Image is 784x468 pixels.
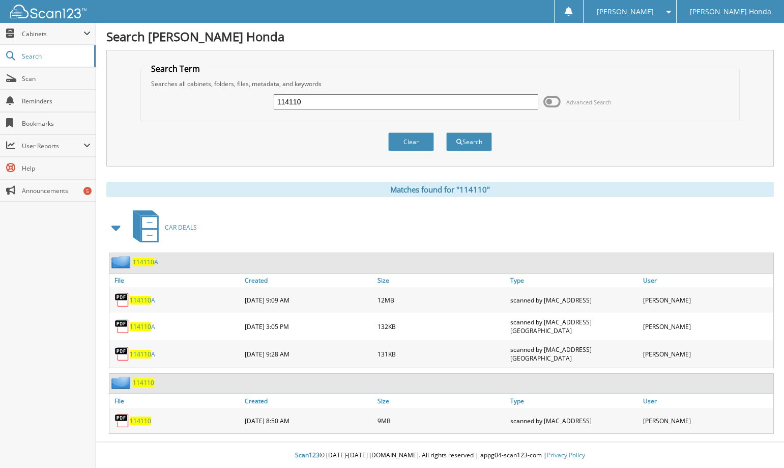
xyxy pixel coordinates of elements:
div: 132KB [375,315,508,338]
span: Help [22,164,91,173]
a: Created [242,273,375,287]
div: Matches found for "114110" [106,182,774,197]
div: [PERSON_NAME] [641,410,773,431]
a: Type [508,394,641,408]
a: Type [508,273,641,287]
a: 114110A [130,350,155,359]
div: [PERSON_NAME] [641,343,773,365]
span: Advanced Search [566,98,612,106]
a: File [109,394,242,408]
img: PDF.png [114,346,130,362]
iframe: Chat Widget [733,419,784,468]
img: folder2.png [111,256,133,268]
span: CAR DEALS [165,223,197,232]
a: User [641,394,773,408]
div: [DATE] 8:50 AM [242,410,375,431]
a: CAR DEALS [127,207,197,247]
span: Scan123 [295,451,320,459]
img: PDF.png [114,413,130,428]
div: 12MB [375,290,508,310]
div: scanned by [MAC_ADDRESS] [508,410,641,431]
span: Reminders [22,97,91,105]
span: Scan [22,74,91,83]
img: folder2.png [111,376,133,389]
img: scan123-logo-white.svg [10,5,86,18]
div: 9MB [375,410,508,431]
span: 114110 [133,258,154,266]
button: Clear [388,132,434,151]
span: Bookmarks [22,119,91,128]
h1: Search [PERSON_NAME] Honda [106,28,774,45]
div: [PERSON_NAME] [641,315,773,338]
img: PDF.png [114,319,130,334]
div: © [DATE]-[DATE] [DOMAIN_NAME]. All rights reserved | appg04-scan123-com | [96,443,784,468]
a: Size [375,394,508,408]
a: 114110A [130,296,155,305]
div: 131KB [375,343,508,365]
span: Announcements [22,186,91,195]
div: scanned by [MAC_ADDRESS][GEOGRAPHIC_DATA] [508,343,641,365]
span: Search [22,52,89,61]
span: 114110 [130,350,151,359]
span: 114110 [130,322,151,331]
a: Created [242,394,375,408]
a: 114110 [133,378,154,387]
button: Search [446,132,492,151]
a: 114110 [130,417,151,425]
a: 114110A [133,258,158,266]
a: File [109,273,242,287]
img: PDF.png [114,292,130,308]
div: 5 [83,187,92,195]
div: [DATE] 9:09 AM [242,290,375,310]
div: [DATE] 9:28 AM [242,343,375,365]
span: [PERSON_NAME] [597,9,654,15]
legend: Search Term [146,63,205,74]
div: [DATE] 3:05 PM [242,315,375,338]
span: [PERSON_NAME] Honda [690,9,771,15]
a: User [641,273,773,287]
a: Size [375,273,508,287]
span: 114110 [130,296,151,305]
span: User Reports [22,142,83,150]
div: scanned by [MAC_ADDRESS] [508,290,641,310]
div: scanned by [MAC_ADDRESS][GEOGRAPHIC_DATA] [508,315,641,338]
a: Privacy Policy [547,451,585,459]
span: Cabinets [22,30,83,38]
div: [PERSON_NAME] [641,290,773,310]
a: 114110A [130,322,155,331]
div: Searches all cabinets, folders, files, metadata, and keywords [146,79,735,88]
